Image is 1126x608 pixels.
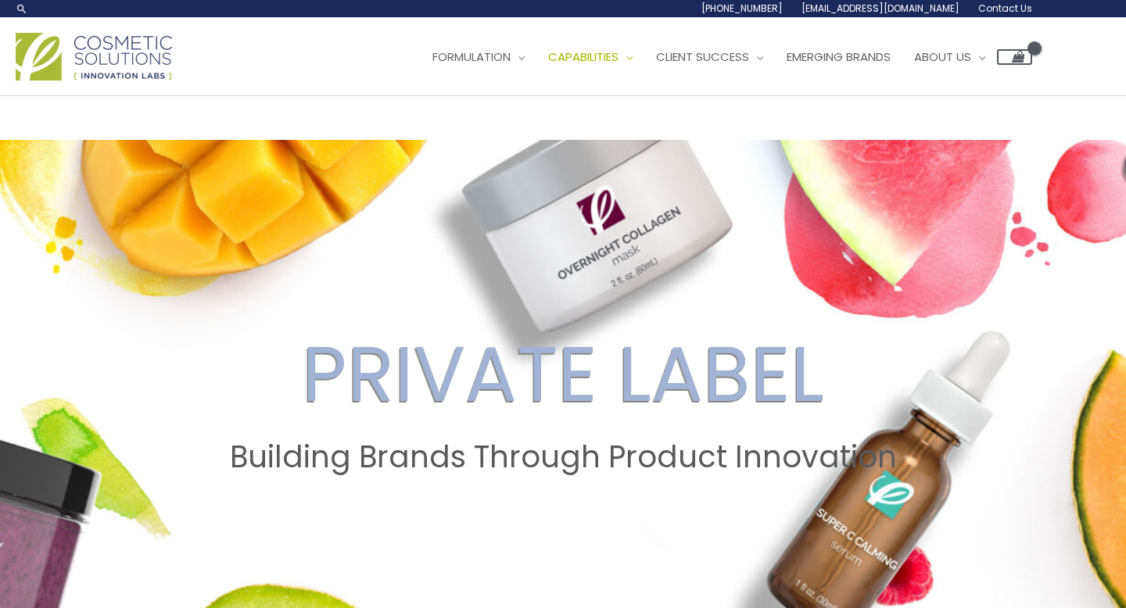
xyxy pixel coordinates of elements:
span: About Us [914,48,971,65]
span: Client Success [656,48,749,65]
a: View Shopping Cart, empty [997,49,1032,65]
nav: Site Navigation [409,34,1032,80]
span: [EMAIL_ADDRESS][DOMAIN_NAME] [801,2,959,15]
a: About Us [902,34,997,80]
a: Emerging Brands [775,34,902,80]
span: Formulation [432,48,511,65]
a: Client Success [644,34,775,80]
a: Capabilities [536,34,644,80]
h2: Building Brands Through Product Innovation [15,439,1111,475]
span: [PHONE_NUMBER] [701,2,783,15]
span: Emerging Brands [787,48,891,65]
span: Capabilities [548,48,619,65]
span: Contact Us [978,2,1032,15]
h2: PRIVATE LABEL [15,328,1111,420]
img: Cosmetic Solutions Logo [16,33,172,80]
a: Formulation [421,34,536,80]
a: Search icon link [16,2,28,15]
